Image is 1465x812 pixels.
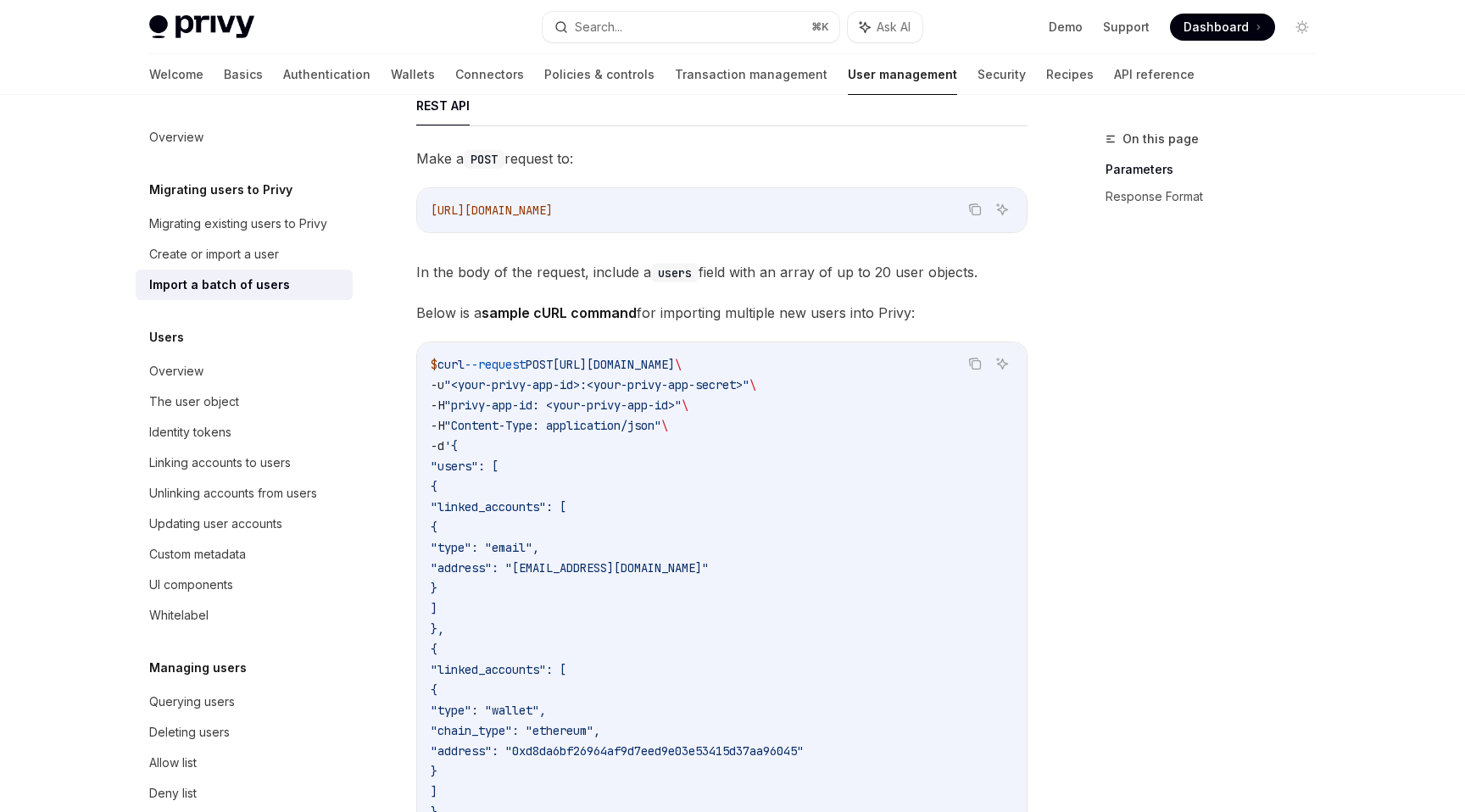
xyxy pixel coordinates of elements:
span: [URL][DOMAIN_NAME] [553,357,675,372]
div: Updating user accounts [149,514,282,534]
span: -d [431,438,444,453]
span: curl [437,357,465,372]
a: Basics [224,54,263,95]
span: "privy-app-id: <your-privy-app-id>" [444,398,682,413]
div: Linking accounts to users [149,453,291,473]
code: users [651,264,699,282]
span: -H [431,398,444,413]
span: "address": "0xd8da6bf26964af9d7eed9e03e53415d37aa96045" [431,743,804,759]
a: Custom metadata [136,539,353,570]
a: The user object [136,387,353,417]
span: { [431,520,437,535]
button: Ask AI [991,198,1013,220]
a: Support [1103,19,1150,36]
span: "type": "email", [431,540,539,555]
span: In the body of the request, include a field with an array of up to 20 user objects. [416,260,1028,284]
button: REST API [416,86,470,125]
a: Authentication [283,54,370,95]
div: Unlinking accounts from users [149,483,317,503]
button: Copy the contents from the code block [964,353,986,375]
span: On this page [1122,129,1199,149]
span: "linked_accounts": [ [431,662,566,677]
a: Import a batch of users [136,270,353,300]
h5: Users [149,327,184,348]
span: \ [661,418,668,433]
button: Search...⌘K [543,12,839,42]
a: Overview [136,356,353,387]
span: Below is a for importing multiple new users into Privy: [416,301,1028,325]
a: Deny list [136,778,353,809]
strong: sample cURL command [482,304,637,321]
a: Linking accounts to users [136,448,353,478]
div: Overview [149,361,203,381]
span: $ [431,357,437,372]
button: Toggle dark mode [1289,14,1316,41]
a: UI components [136,570,353,600]
span: -u [431,377,444,392]
div: Overview [149,127,203,147]
a: Recipes [1046,54,1094,95]
code: POST [464,150,504,169]
div: Querying users [149,692,235,712]
a: Connectors [455,54,524,95]
span: POST [526,357,553,372]
span: { [431,682,437,698]
span: "type": "wallet", [431,703,546,718]
div: Deleting users [149,722,230,742]
span: Ask AI [877,19,911,36]
span: { [431,479,437,494]
a: Create or import a user [136,239,353,270]
div: Search... [575,17,622,37]
span: ] [431,784,437,799]
div: Create or import a user [149,244,279,264]
a: Wallets [391,54,435,95]
span: "chain_type": "ethereum", [431,723,600,738]
span: "users": [ [431,459,499,474]
span: ⌘ K [811,20,829,34]
button: Ask AI [991,353,1013,375]
div: Import a batch of users [149,275,290,295]
a: User management [848,54,957,95]
a: Security [978,54,1026,95]
a: Welcome [149,54,203,95]
div: UI components [149,575,233,595]
button: Copy the contents from the code block [964,198,986,220]
a: Demo [1049,19,1083,36]
a: Policies & controls [544,54,655,95]
div: Migrating existing users to Privy [149,214,327,234]
span: "linked_accounts": [ [431,499,566,514]
div: Whitelabel [149,605,209,626]
span: --request [465,357,526,372]
span: Dashboard [1184,19,1249,36]
span: [URL][DOMAIN_NAME] [431,203,553,218]
span: } [431,764,437,779]
span: "Content-Type: application/json" [444,418,661,433]
span: -H [431,418,444,433]
a: Response Format [1106,183,1329,210]
span: '{ [444,438,458,453]
h5: Managing users [149,658,247,678]
span: ] [431,601,437,616]
div: Deny list [149,783,197,804]
a: Transaction management [675,54,827,95]
div: Allow list [149,753,197,773]
span: { [431,642,437,657]
div: Identity tokens [149,422,231,442]
a: Identity tokens [136,417,353,448]
a: Dashboard [1170,14,1275,41]
button: Ask AI [848,12,922,42]
span: \ [682,398,688,413]
span: } [431,581,437,596]
a: Querying users [136,687,353,717]
span: \ [749,377,756,392]
span: }, [431,621,444,637]
span: \ [675,357,682,372]
a: Whitelabel [136,600,353,631]
h5: Migrating users to Privy [149,180,292,200]
span: "address": "[EMAIL_ADDRESS][DOMAIN_NAME]" [431,560,709,576]
a: Unlinking accounts from users [136,478,353,509]
a: Parameters [1106,156,1329,183]
a: Overview [136,122,353,153]
span: Make a request to: [416,147,1028,170]
img: light logo [149,15,254,39]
